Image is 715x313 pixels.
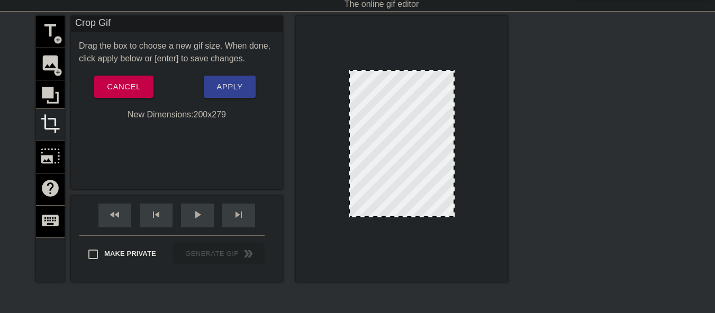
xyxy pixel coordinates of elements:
span: skip_next [232,208,245,221]
span: Apply [216,80,242,94]
span: Cancel [107,80,140,94]
span: skip_previous [150,208,162,221]
div: Crop Gif [71,16,283,32]
span: play_arrow [191,208,204,221]
button: Apply [204,76,255,98]
span: fast_rewind [108,208,121,221]
div: New Dimensions: 200 x 279 [71,108,283,121]
button: Cancel [94,76,153,98]
div: Drag the box to choose a new gif size. When done, click apply below or [enter] to save changes. [71,40,283,65]
span: Make Private [104,248,156,259]
span: crop [40,114,60,134]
